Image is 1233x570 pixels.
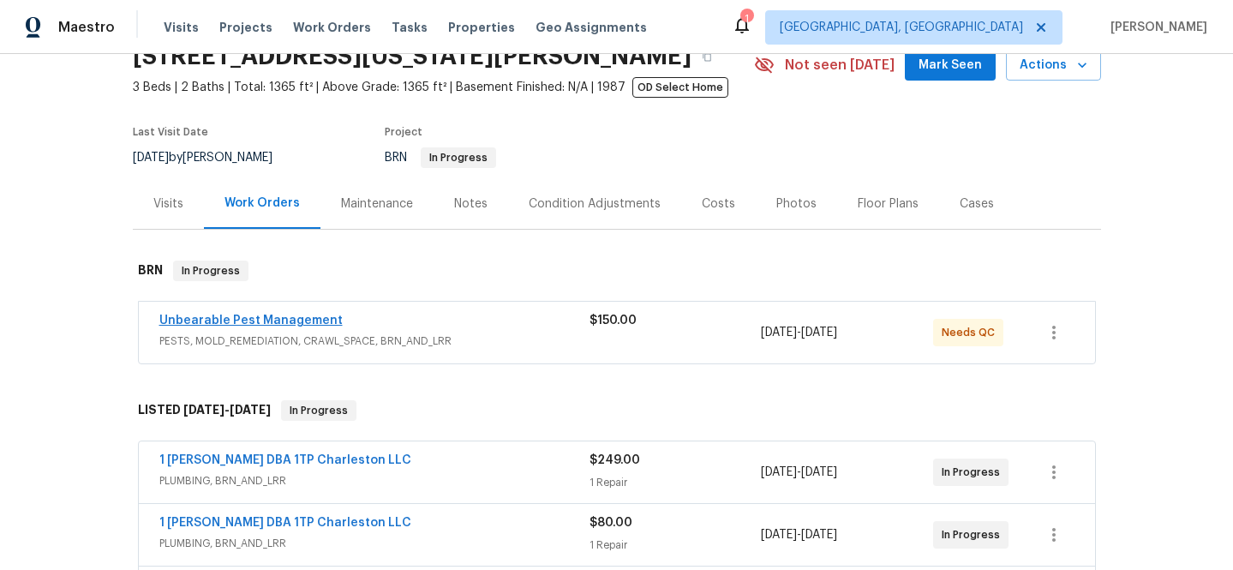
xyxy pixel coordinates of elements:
[761,464,837,481] span: -
[1006,50,1101,81] button: Actions
[536,19,647,36] span: Geo Assignments
[761,324,837,341] span: -
[183,404,271,416] span: -
[159,454,411,466] a: 1 [PERSON_NAME] DBA 1TP Charleston LLC
[183,404,224,416] span: [DATE]
[590,474,762,491] div: 1 Repair
[224,195,300,212] div: Work Orders
[590,315,637,327] span: $150.00
[133,243,1101,298] div: BRN In Progress
[590,517,632,529] span: $80.00
[780,19,1023,36] span: [GEOGRAPHIC_DATA], [GEOGRAPHIC_DATA]
[164,19,199,36] span: Visits
[159,517,411,529] a: 1 [PERSON_NAME] DBA 1TP Charleston LLC
[58,19,115,36] span: Maestro
[942,324,1002,341] span: Needs QC
[133,79,754,96] span: 3 Beds | 2 Baths | Total: 1365 ft² | Above Grade: 1365 ft² | Basement Finished: N/A | 1987
[341,195,413,213] div: Maintenance
[632,77,728,98] span: OD Select Home
[133,152,169,164] span: [DATE]
[858,195,919,213] div: Floor Plans
[761,327,797,339] span: [DATE]
[761,529,797,541] span: [DATE]
[385,152,496,164] span: BRN
[153,195,183,213] div: Visits
[159,315,343,327] a: Unbearable Pest Management
[138,261,163,281] h6: BRN
[801,466,837,478] span: [DATE]
[942,464,1007,481] span: In Progress
[761,526,837,543] span: -
[133,383,1101,438] div: LISTED [DATE]-[DATE]In Progress
[293,19,371,36] span: Work Orders
[761,466,797,478] span: [DATE]
[448,19,515,36] span: Properties
[283,402,355,419] span: In Progress
[740,10,752,27] div: 1
[175,262,247,279] span: In Progress
[801,327,837,339] span: [DATE]
[159,333,590,350] span: PESTS, MOLD_REMEDIATION, CRAWL_SPACE, BRN_AND_LRR
[529,195,661,213] div: Condition Adjustments
[159,472,590,489] span: PLUMBING, BRN_AND_LRR
[454,195,488,213] div: Notes
[1020,55,1087,76] span: Actions
[702,195,735,213] div: Costs
[133,127,208,137] span: Last Visit Date
[801,529,837,541] span: [DATE]
[138,400,271,421] h6: LISTED
[960,195,994,213] div: Cases
[919,55,982,76] span: Mark Seen
[785,57,895,74] span: Not seen [DATE]
[590,537,762,554] div: 1 Repair
[422,153,494,163] span: In Progress
[1104,19,1207,36] span: [PERSON_NAME]
[691,41,722,72] button: Copy Address
[776,195,817,213] div: Photos
[392,21,428,33] span: Tasks
[133,48,691,65] h2: [STREET_ADDRESS][US_STATE][PERSON_NAME]
[385,127,422,137] span: Project
[219,19,272,36] span: Projects
[159,535,590,552] span: PLUMBING, BRN_AND_LRR
[905,50,996,81] button: Mark Seen
[230,404,271,416] span: [DATE]
[942,526,1007,543] span: In Progress
[133,147,293,168] div: by [PERSON_NAME]
[590,454,640,466] span: $249.00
